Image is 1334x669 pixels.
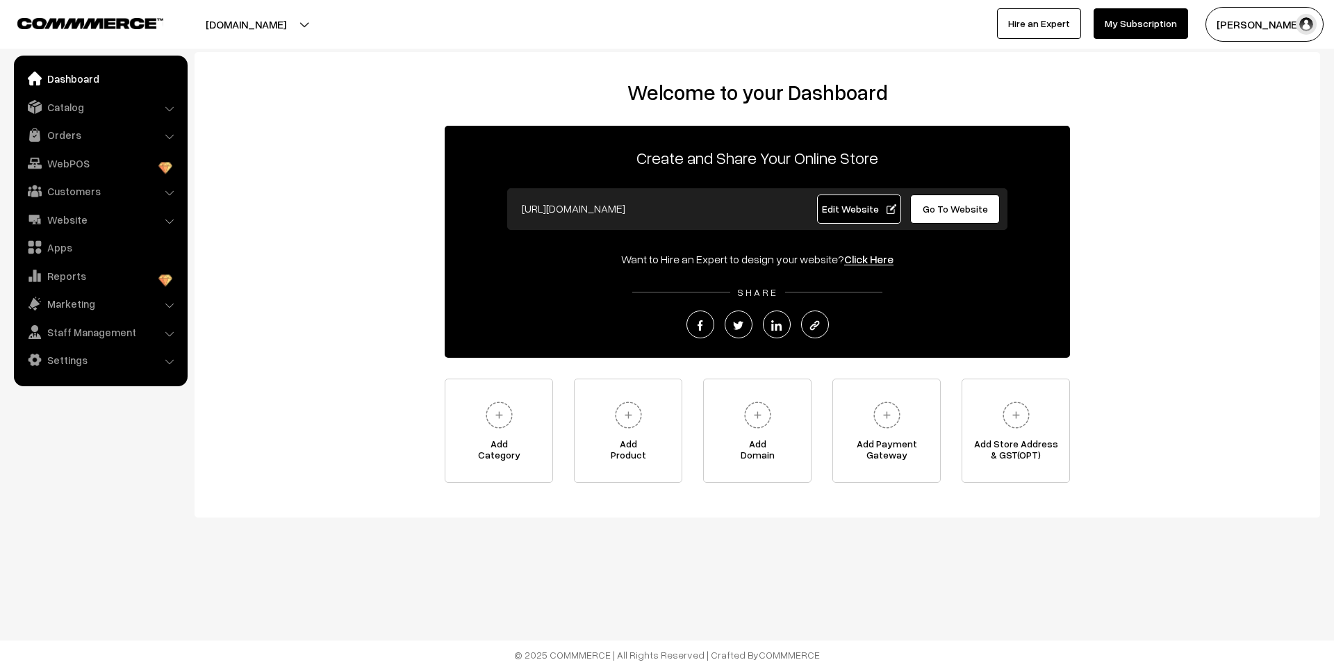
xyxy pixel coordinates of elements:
span: Add Product [575,438,682,466]
a: Reports [17,263,183,288]
img: plus.svg [868,396,906,434]
span: Add Domain [704,438,811,466]
span: Edit Website [822,203,896,215]
a: COMMMERCE [17,14,139,31]
img: plus.svg [997,396,1035,434]
p: Create and Share Your Online Store [445,145,1070,170]
span: SHARE [730,286,785,298]
a: WebPOS [17,151,183,176]
a: Orders [17,122,183,147]
a: AddCategory [445,379,553,483]
a: Add Store Address& GST(OPT) [962,379,1070,483]
a: Customers [17,179,183,204]
a: My Subscription [1094,8,1188,39]
span: Add Category [445,438,552,466]
div: Want to Hire an Expert to design your website? [445,251,1070,267]
span: Add Store Address & GST(OPT) [962,438,1069,466]
a: AddDomain [703,379,812,483]
span: Add Payment Gateway [833,438,940,466]
a: Settings [17,347,183,372]
a: Apps [17,235,183,260]
a: Staff Management [17,320,183,345]
img: plus.svg [609,396,648,434]
img: plus.svg [739,396,777,434]
a: Go To Website [910,195,1000,224]
img: user [1296,14,1317,35]
a: Marketing [17,291,183,316]
a: AddProduct [574,379,682,483]
h2: Welcome to your Dashboard [208,80,1306,105]
button: [DOMAIN_NAME] [157,7,335,42]
a: Click Here [844,252,894,266]
a: COMMMERCE [759,649,820,661]
a: Edit Website [817,195,902,224]
a: Website [17,207,183,232]
a: Add PaymentGateway [832,379,941,483]
span: Go To Website [923,203,988,215]
img: plus.svg [480,396,518,434]
a: Hire an Expert [997,8,1081,39]
img: COMMMERCE [17,18,163,28]
button: [PERSON_NAME] [1205,7,1324,42]
a: Dashboard [17,66,183,91]
a: Catalog [17,94,183,119]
